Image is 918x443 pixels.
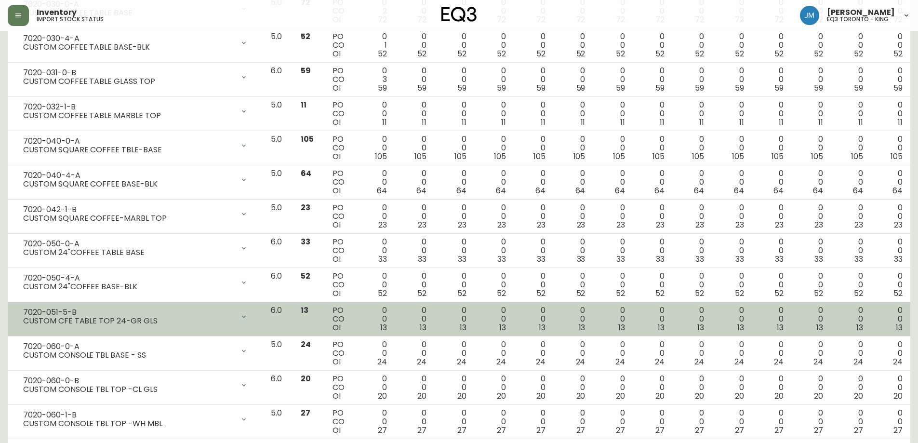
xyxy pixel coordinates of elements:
[497,288,506,299] span: 52
[363,272,387,298] div: 0 0
[263,200,293,234] td: 5.0
[23,411,234,419] div: 7020-060-1-B
[878,135,903,161] div: 0 0
[577,219,585,230] span: 23
[851,151,863,162] span: 105
[576,48,585,59] span: 52
[680,67,704,93] div: 0 0
[656,219,665,230] span: 23
[735,219,744,230] span: 23
[759,135,784,161] div: 0 0
[853,185,863,196] span: 64
[573,151,585,162] span: 105
[561,238,585,264] div: 0 0
[23,214,234,223] div: CUSTOM SQUARE COFFEE-MARBL TOP
[15,169,255,190] div: 7020-040-4-ACUSTOM SQUARE COFFEE BASE-BLK
[640,203,665,229] div: 0 0
[854,48,863,59] span: 52
[442,169,466,195] div: 0 0
[800,6,819,25] img: b88646003a19a9f750de19192e969c24
[23,137,234,146] div: 7020-040-0-A
[481,169,506,195] div: 0 0
[23,205,234,214] div: 7020-042-1-B
[858,117,863,128] span: 11
[15,67,255,88] div: 7020-031-0-BCUSTOM COFFEE TABLE GLASS TOP
[854,288,863,299] span: 52
[811,151,823,162] span: 105
[333,67,347,93] div: PO CO
[301,202,310,213] span: 23
[759,169,784,195] div: 0 0
[377,185,387,196] span: 64
[442,135,466,161] div: 0 0
[616,288,625,299] span: 52
[416,185,426,196] span: 64
[759,272,784,298] div: 0 0
[813,185,823,196] span: 64
[402,135,426,161] div: 0 0
[576,288,585,299] span: 52
[773,185,784,196] span: 64
[462,117,466,128] span: 11
[775,254,784,265] span: 33
[893,288,903,299] span: 52
[774,288,784,299] span: 52
[541,117,545,128] span: 11
[263,268,293,302] td: 6.0
[402,203,426,229] div: 0 0
[457,82,466,94] span: 59
[23,180,234,188] div: CUSTOM SQUARE COFFEE BASE-BLK
[458,254,466,265] span: 33
[640,238,665,264] div: 0 0
[382,117,387,128] span: 11
[23,240,234,248] div: 7020-050-0-A
[333,272,347,298] div: PO CO
[680,238,704,264] div: 0 0
[814,288,823,299] span: 52
[263,28,293,63] td: 5.0
[496,185,506,196] span: 64
[333,117,341,128] span: OI
[441,7,477,22] img: logo
[333,238,347,264] div: PO CO
[301,270,310,282] span: 52
[719,169,744,195] div: 0 0
[732,151,744,162] span: 105
[655,288,665,299] span: 52
[263,165,293,200] td: 5.0
[402,169,426,195] div: 0 0
[561,272,585,298] div: 0 0
[536,82,545,94] span: 59
[23,419,234,428] div: CUSTOM CONSOLE TBL TOP -WH MBL
[442,238,466,264] div: 0 0
[537,254,545,265] span: 33
[640,32,665,58] div: 0 0
[521,101,545,127] div: 0 0
[561,67,585,93] div: 0 0
[854,254,863,265] span: 33
[759,67,784,93] div: 0 0
[695,82,704,94] span: 59
[893,48,903,59] span: 52
[501,117,506,128] span: 11
[719,272,744,298] div: 0 0
[799,67,823,93] div: 0 0
[759,101,784,127] div: 0 0
[458,219,466,230] span: 23
[878,101,903,127] div: 0 0
[640,67,665,93] div: 0 0
[827,16,889,22] h5: eq3 toronto - king
[378,288,387,299] span: 52
[521,67,545,93] div: 0 0
[417,48,426,59] span: 52
[838,238,863,264] div: 0 0
[23,43,234,52] div: CUSTOM COFFEE TABLE BASE-BLK
[616,254,625,265] span: 33
[536,288,545,299] span: 52
[775,219,784,230] span: 23
[838,272,863,298] div: 0 0
[417,82,426,94] span: 59
[15,272,255,293] div: 7020-050-4-ACUSTOM 24"COFFEE BASE-BLK
[23,282,234,291] div: CUSTOM 24"COFFEE BASE-BLK
[772,151,784,162] span: 105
